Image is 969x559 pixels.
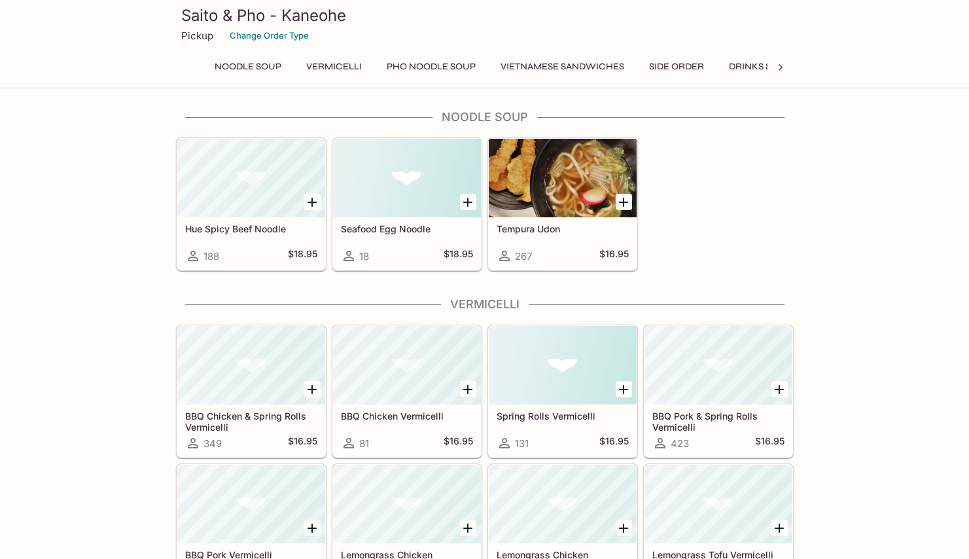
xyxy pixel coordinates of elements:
span: 349 [203,437,222,450]
a: Spring Rolls Vermicelli131$16.95 [488,325,637,458]
a: Seafood Egg Noodle18$18.95 [332,138,482,270]
button: Add Lemongrass Chicken Vermicelli & Spring Rolls [616,520,632,536]
button: Add BBQ Chicken Vermicelli [460,381,476,397]
h3: Saito & Pho - Kaneohe [181,5,788,26]
h5: Tempura Udon [497,223,629,234]
a: Tempura Udon267$16.95 [488,138,637,270]
button: Add Lemongrass Tofu Vermicelli [771,520,788,536]
button: Add BBQ Pork Vermicelli [304,520,321,536]
h5: $16.95 [444,435,473,451]
h4: Noodle Soup [176,110,794,124]
button: Add Seafood Egg Noodle [460,194,476,210]
button: Add Tempura Udon [616,194,632,210]
div: BBQ Chicken Vermicelli [333,326,481,405]
button: Vermicelli [299,58,369,76]
h5: Hue Spicy Beef Noodle [185,223,317,234]
div: Lemongrass Chicken Vermicelli [333,465,481,543]
button: Add Lemongrass Chicken Vermicelli [460,520,476,536]
button: Add Hue Spicy Beef Noodle [304,194,321,210]
span: 81 [359,437,369,450]
div: Lemongrass Chicken Vermicelli & Spring Rolls [489,465,637,543]
span: 423 [671,437,689,450]
h5: $18.95 [444,248,473,264]
h5: BBQ Pork & Spring Rolls Vermicelli [652,410,784,432]
h5: $16.95 [599,248,629,264]
button: Side Order [642,58,711,76]
span: 267 [515,250,532,262]
div: Spring Rolls Vermicelli [489,326,637,405]
button: Change Order Type [224,26,315,46]
h5: $16.95 [288,435,317,451]
div: Lemongrass Tofu Vermicelli [644,465,792,543]
div: BBQ Pork & Spring Rolls Vermicelli [644,326,792,405]
div: Seafood Egg Noodle [333,139,481,217]
div: BBQ Chicken & Spring Rolls Vermicelli [177,326,325,405]
h5: BBQ Chicken Vermicelli [341,410,473,422]
h5: Seafood Egg Noodle [341,223,473,234]
div: Tempura Udon [489,139,637,217]
div: BBQ Pork Vermicelli [177,465,325,543]
p: Pickup [181,29,213,42]
span: 18 [359,250,369,262]
a: BBQ Pork & Spring Rolls Vermicelli423$16.95 [644,325,793,458]
a: BBQ Chicken Vermicelli81$16.95 [332,325,482,458]
h4: Vermicelli [176,297,794,312]
button: Add Spring Rolls Vermicelli [616,381,632,397]
button: Pho Noodle Soup [379,58,483,76]
div: Hue Spicy Beef Noodle [177,139,325,217]
a: Hue Spicy Beef Noodle188$18.95 [177,138,326,270]
h5: BBQ Chicken & Spring Rolls Vermicelli [185,410,317,432]
button: Noodle Soup [207,58,289,76]
h5: $18.95 [288,248,317,264]
button: Add BBQ Pork & Spring Rolls Vermicelli [771,381,788,397]
button: Add BBQ Chicken & Spring Rolls Vermicelli [304,381,321,397]
span: 131 [515,437,529,450]
a: BBQ Chicken & Spring Rolls Vermicelli349$16.95 [177,325,326,458]
h5: $16.95 [599,435,629,451]
button: Vietnamese Sandwiches [493,58,631,76]
h5: $16.95 [755,435,784,451]
h5: Spring Rolls Vermicelli [497,410,629,422]
span: 188 [203,250,219,262]
button: Drinks & Desserts [722,58,826,76]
